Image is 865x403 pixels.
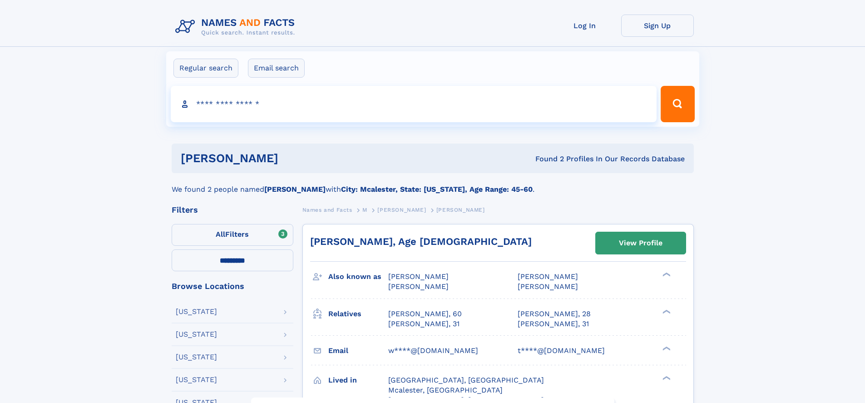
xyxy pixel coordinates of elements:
[264,185,326,194] b: [PERSON_NAME]
[362,207,367,213] span: M
[176,308,217,315] div: [US_STATE]
[660,272,671,278] div: ❯
[388,376,544,384] span: [GEOGRAPHIC_DATA], [GEOGRAPHIC_DATA]
[388,282,449,291] span: [PERSON_NAME]
[216,230,225,239] span: All
[328,343,388,358] h3: Email
[172,173,694,195] div: We found 2 people named with .
[173,59,238,78] label: Regular search
[388,309,462,319] a: [PERSON_NAME], 60
[310,236,532,247] a: [PERSON_NAME], Age [DEMOGRAPHIC_DATA]
[377,204,426,215] a: [PERSON_NAME]
[341,185,533,194] b: City: Mcalester, State: [US_STATE], Age Range: 45-60
[388,386,503,394] span: Mcalester, [GEOGRAPHIC_DATA]
[518,309,591,319] a: [PERSON_NAME], 28
[172,15,302,39] img: Logo Names and Facts
[328,269,388,284] h3: Also known as
[171,86,657,122] input: search input
[596,232,686,254] a: View Profile
[172,282,293,290] div: Browse Locations
[436,207,485,213] span: [PERSON_NAME]
[181,153,407,164] h1: [PERSON_NAME]
[362,204,367,215] a: M
[661,86,694,122] button: Search Button
[377,207,426,213] span: [PERSON_NAME]
[328,306,388,322] h3: Relatives
[660,345,671,351] div: ❯
[518,282,578,291] span: [PERSON_NAME]
[248,59,305,78] label: Email search
[176,353,217,361] div: [US_STATE]
[518,272,578,281] span: [PERSON_NAME]
[172,206,293,214] div: Filters
[176,376,217,383] div: [US_STATE]
[619,233,662,254] div: View Profile
[518,319,589,329] a: [PERSON_NAME], 31
[302,204,352,215] a: Names and Facts
[328,373,388,388] h3: Lived in
[549,15,621,37] a: Log In
[407,154,685,164] div: Found 2 Profiles In Our Records Database
[660,375,671,381] div: ❯
[621,15,694,37] a: Sign Up
[388,272,449,281] span: [PERSON_NAME]
[172,224,293,246] label: Filters
[176,331,217,338] div: [US_STATE]
[388,319,460,329] a: [PERSON_NAME], 31
[660,308,671,314] div: ❯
